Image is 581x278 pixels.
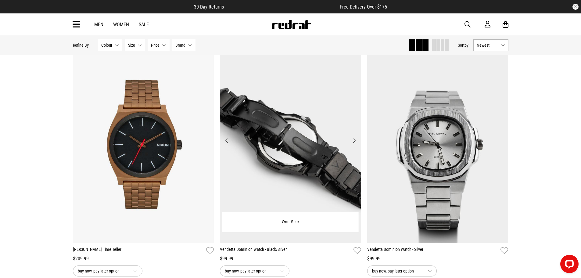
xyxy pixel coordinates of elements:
img: Nixon Time Teller in Brown [73,45,214,243]
iframe: LiveChat chat widget [555,252,581,278]
span: Newest [477,43,498,48]
button: buy now, pay later option [220,265,289,276]
button: Newest [473,39,508,51]
a: Sale [139,22,149,27]
a: Vendetta Dominion Watch - Black/Silver [220,246,351,255]
iframe: Customer reviews powered by Trustpilot [236,4,328,10]
span: Colour [101,43,112,48]
button: Colour [98,39,122,51]
button: Next [350,137,358,144]
button: buy now, pay later option [73,265,142,276]
span: buy now, pay later option [225,267,275,275]
a: [PERSON_NAME] Time Teller [73,246,204,255]
span: Free Delivery Over $175 [340,4,387,10]
span: 30 Day Returns [194,4,224,10]
p: Refine By [73,43,89,48]
span: buy now, pay later option [78,267,128,275]
span: Brand [175,43,185,48]
button: Sortby [458,42,468,49]
div: $209.99 [73,255,214,262]
span: buy now, pay later option [372,267,423,275]
img: Vendetta Dominion Watch - Black/silver in Black [220,45,361,243]
img: Redrat logo [271,20,311,29]
span: Price [151,43,160,48]
button: Size [125,39,145,51]
span: Size [128,43,135,48]
span: by [464,43,468,48]
a: Women [113,22,129,27]
a: Men [94,22,103,27]
img: Vendetta Dominion Watch - Silver in Silver [367,45,508,243]
button: Brand [172,39,195,51]
div: $99.99 [367,255,508,262]
button: Price [148,39,170,51]
button: buy now, pay later option [367,265,437,276]
div: $99.99 [220,255,361,262]
button: Previous [223,137,231,144]
button: One Size [278,217,304,228]
a: Vendetta Dominion Watch - Silver [367,246,498,255]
